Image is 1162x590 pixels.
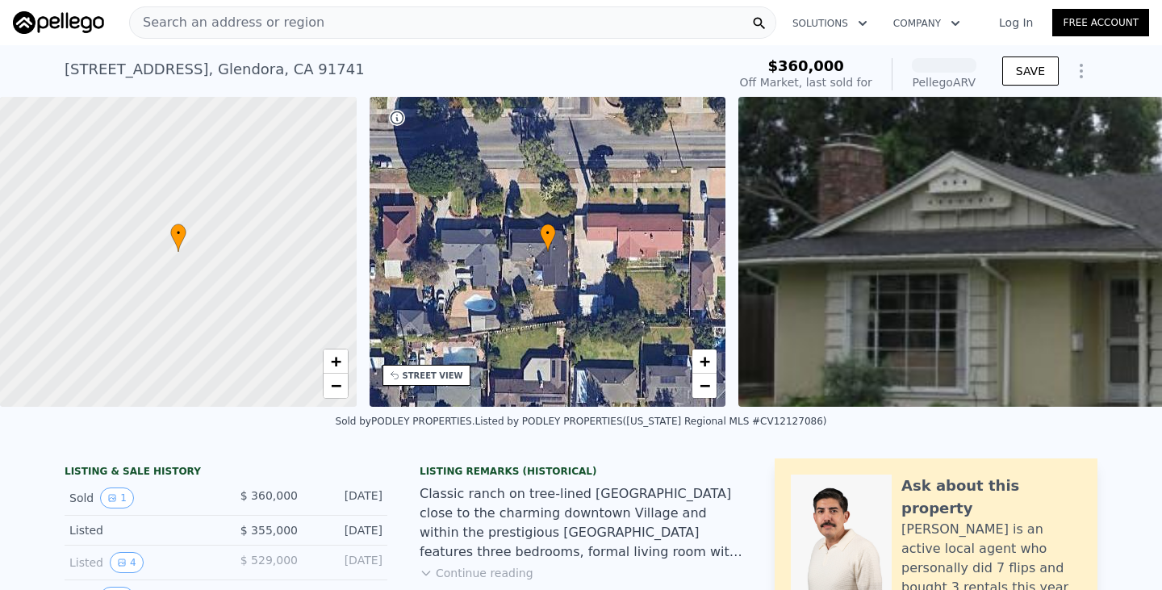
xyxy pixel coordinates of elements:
div: [DATE] [311,487,382,508]
div: [STREET_ADDRESS] , Glendora , CA 91741 [65,58,365,81]
span: Search an address or region [130,13,324,32]
div: Listed [69,522,213,538]
a: Zoom out [324,374,348,398]
div: Sold [69,487,213,508]
span: + [330,351,341,371]
a: Zoom in [692,349,717,374]
div: Listed by PODLEY PROPERTIES ([US_STATE] Regional MLS #CV12127086) [475,416,827,427]
span: + [700,351,710,371]
button: Continue reading [420,565,533,581]
button: View historical data [100,487,134,508]
button: Solutions [780,9,880,38]
button: SAVE [1002,56,1059,86]
span: − [330,375,341,395]
a: Zoom out [692,374,717,398]
button: View historical data [110,552,144,573]
span: • [170,226,186,241]
img: Pellego [13,11,104,34]
span: • [540,226,556,241]
span: $ 529,000 [240,554,298,567]
a: Zoom in [324,349,348,374]
div: LISTING & SALE HISTORY [65,465,387,481]
button: Company [880,9,973,38]
a: Free Account [1052,9,1149,36]
span: $ 355,000 [240,524,298,537]
div: • [170,224,186,252]
button: Show Options [1065,55,1097,87]
div: [DATE] [311,522,382,538]
span: $ 360,000 [240,489,298,502]
div: [DATE] [311,552,382,573]
div: Classic ranch on tree-lined [GEOGRAPHIC_DATA] close to the charming downtown Village and within t... [420,484,742,562]
span: − [700,375,710,395]
div: • [540,224,556,252]
div: Listed [69,552,213,573]
div: STREET VIEW [403,370,463,382]
div: Listing Remarks (Historical) [420,465,742,478]
div: Ask about this property [901,475,1081,520]
div: Pellego ARV [912,74,976,90]
span: $360,000 [767,57,844,74]
a: Log In [980,15,1052,31]
div: Sold by PODLEY PROPERTIES . [336,416,475,427]
div: Off Market, last sold for [740,74,872,90]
